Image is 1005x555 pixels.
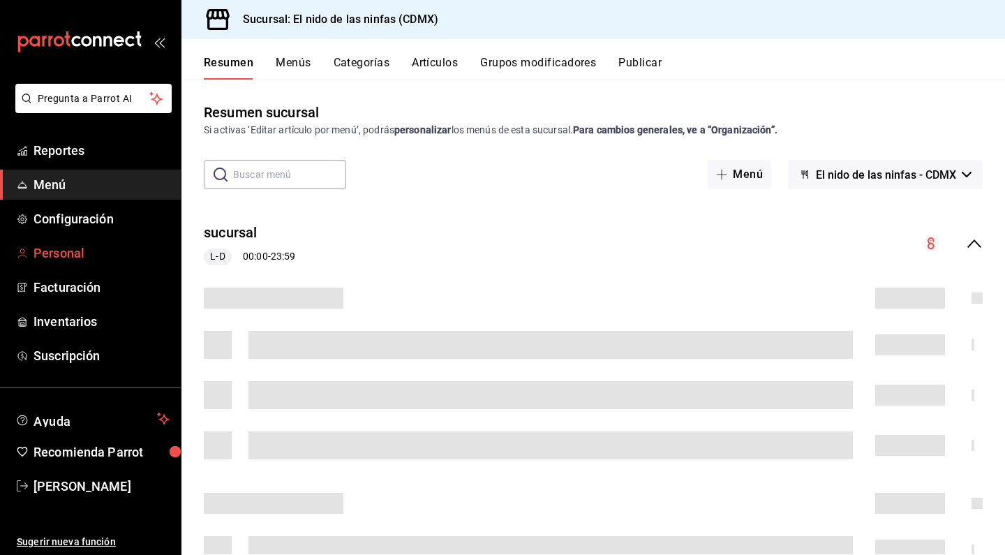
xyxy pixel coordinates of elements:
span: Sugerir nueva función [17,535,170,549]
span: Inventarios [33,312,170,331]
div: collapse-menu-row [181,212,1005,276]
input: Buscar menú [233,161,346,188]
div: Resumen sucursal [204,102,319,123]
span: Configuración [33,209,170,228]
button: Menús [276,56,311,80]
div: 00:00 - 23:59 [204,249,295,265]
div: Si activas ‘Editar artículo por menú’, podrás los menús de esta sucursal. [204,123,983,138]
span: Suscripción [33,346,170,365]
span: Menú [33,175,170,194]
button: Resumen [204,56,253,80]
button: Categorías [334,56,390,80]
button: Artículos [412,56,458,80]
button: El nido de las ninfas - CDMX [788,160,983,189]
button: Grupos modificadores [480,56,596,80]
h3: Sucursal: El nido de las ninfas (CDMX) [232,11,438,28]
span: Personal [33,244,170,262]
span: Reportes [33,141,170,160]
button: Publicar [618,56,662,80]
button: Pregunta a Parrot AI [15,84,172,113]
span: Facturación [33,278,170,297]
span: Recomienda Parrot [33,443,170,461]
button: Menú [708,160,771,189]
span: L-D [204,249,230,264]
div: navigation tabs [204,56,1005,80]
span: Pregunta a Parrot AI [38,91,150,106]
button: sucursal [204,223,258,243]
button: open_drawer_menu [154,36,165,47]
span: El nido de las ninfas - CDMX [816,168,956,182]
span: [PERSON_NAME] [33,477,170,496]
strong: personalizar [394,124,452,135]
span: Ayuda [33,410,151,427]
a: Pregunta a Parrot AI [10,101,172,116]
strong: Para cambios generales, ve a “Organización”. [573,124,777,135]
